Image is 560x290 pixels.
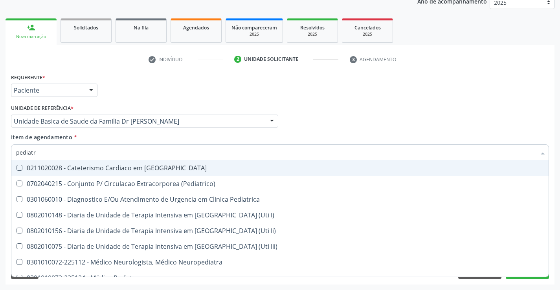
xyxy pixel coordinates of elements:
[74,24,98,31] span: Solicitados
[16,144,536,160] input: Buscar por procedimentos
[16,165,544,171] div: 0211020028 - Cateterismo Cardiaco em [GEOGRAPHIC_DATA]
[14,86,81,94] span: Paciente
[16,212,544,218] div: 0802010148 - Diaria de Unidade de Terapia Intensiva em [GEOGRAPHIC_DATA] (Uti I)
[348,31,387,37] div: 2025
[16,243,544,250] div: 0802010075 - Diaria de Unidade de Terapia Intensiva em [GEOGRAPHIC_DATA] (Uti Iii)
[244,56,298,63] div: Unidade solicitante
[231,31,277,37] div: 2025
[231,24,277,31] span: Não compareceram
[11,102,73,115] label: Unidade de referência
[300,24,325,31] span: Resolvidos
[293,31,332,37] div: 2025
[134,24,149,31] span: Na fila
[11,133,72,141] span: Item de agendamento
[16,181,544,187] div: 0702040215 - Conjunto P/ Circulacao Extracorporea (Pediatrico)
[16,228,544,234] div: 0802010156 - Diaria de Unidade de Terapia Intensiva em [GEOGRAPHIC_DATA] (Uti Ii)
[16,259,544,265] div: 0301010072-225112 - Médico Neurologista, Médico Neuropediatra
[16,196,544,202] div: 0301060010 - Diagnostico E/Ou Atendimento de Urgencia em Clinica Pediatrica
[11,71,45,84] label: Requerente
[11,34,51,40] div: Nova marcação
[234,56,241,63] div: 2
[354,24,381,31] span: Cancelados
[27,23,35,32] div: person_add
[183,24,209,31] span: Agendados
[14,117,262,125] span: Unidade Basica de Saude da Familia Dr [PERSON_NAME]
[16,275,544,281] div: 0301010072-225124 - Médico Pediatra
